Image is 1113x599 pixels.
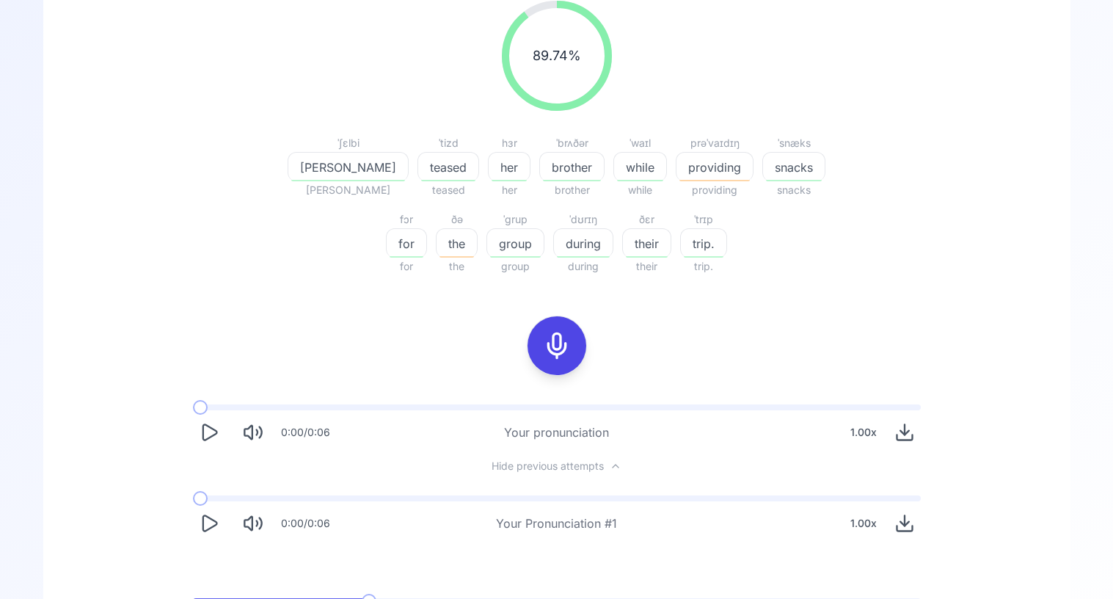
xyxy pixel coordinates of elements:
span: her [489,159,530,176]
div: ˈsnæks [762,134,825,152]
div: ˈdʊrɪŋ [553,211,613,228]
span: [PERSON_NAME] [288,159,408,176]
span: teased [417,181,479,199]
span: the [437,235,477,253]
span: her [488,181,530,199]
button: trip. [680,228,727,258]
button: while [613,152,667,181]
div: hɜr [488,134,530,152]
span: brother [540,159,604,176]
span: 89.74 % [533,46,581,66]
div: ˈtizd [417,134,479,152]
div: ˈbrʌðər [539,134,605,152]
span: during [554,235,613,253]
span: group [487,235,544,253]
button: brother [539,152,605,181]
span: providing [676,181,753,199]
span: Hide previous attempts [492,459,604,473]
button: during [553,228,613,258]
button: their [622,228,671,258]
button: Play [193,507,225,540]
div: ˈʃɛlbi [288,134,409,152]
span: trip. [680,258,727,275]
button: group [486,228,544,258]
span: their [623,235,671,253]
button: snacks [762,152,825,181]
span: providing [676,159,753,176]
div: ˈɡrup [486,211,544,228]
div: 1.00 x [844,509,883,538]
div: ˈtrɪp [680,211,727,228]
div: Your pronunciation [504,424,609,441]
div: 0:00 / 0:06 [281,425,330,440]
div: Your Pronunciation #1 [496,515,617,532]
span: their [622,258,671,275]
div: ˈwaɪl [613,134,667,152]
div: prəˈvaɪdɪŋ [676,134,753,152]
span: while [613,181,667,199]
button: [PERSON_NAME] [288,152,409,181]
span: while [614,159,666,176]
span: group [486,258,544,275]
span: snacks [762,181,825,199]
button: her [488,152,530,181]
span: teased [418,159,478,176]
div: ðɛr [622,211,671,228]
button: Download audio [888,507,921,540]
button: Download audio [888,416,921,449]
span: the [436,258,478,275]
div: 1.00 x [844,418,883,447]
span: snacks [763,159,825,176]
button: Hide previous attempts [480,460,633,472]
div: 0:00 / 0:06 [281,516,330,531]
span: trip. [681,235,726,253]
button: Mute [237,507,269,540]
span: [PERSON_NAME] [288,181,409,199]
button: teased [417,152,479,181]
div: fɔr [386,211,427,228]
span: for [387,235,426,253]
button: the [436,228,478,258]
button: for [386,228,427,258]
span: for [386,258,427,275]
button: Play [193,416,225,449]
button: Mute [237,416,269,449]
div: ðə [436,211,478,228]
span: brother [539,181,605,199]
button: providing [676,152,753,181]
span: during [553,258,613,275]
